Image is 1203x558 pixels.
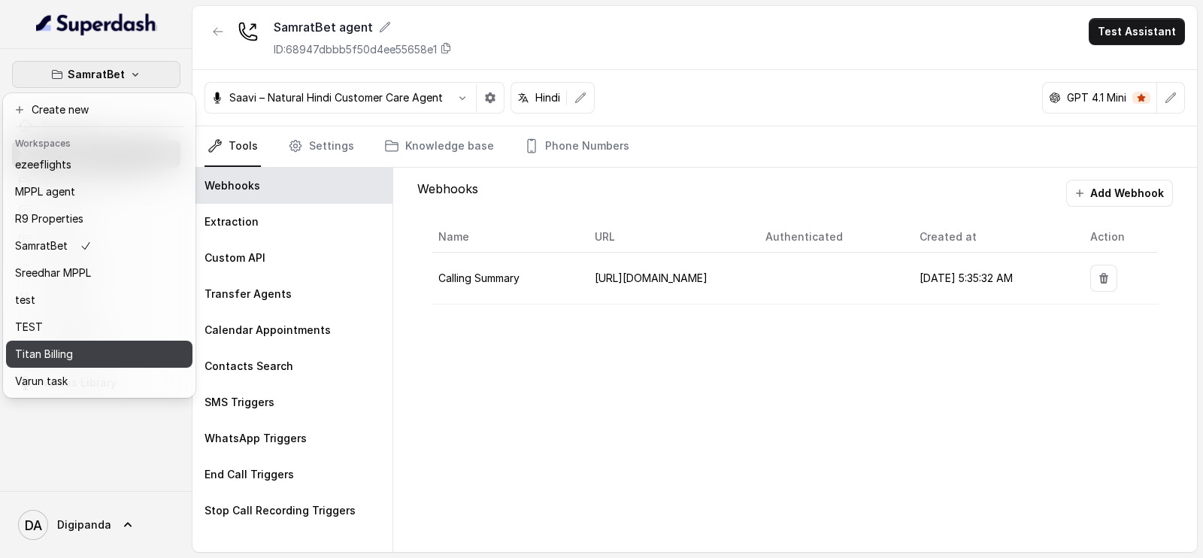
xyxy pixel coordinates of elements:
button: Create new [6,96,192,123]
p: Titan Billing [15,345,73,363]
div: SamratBet [3,93,195,398]
p: MPPL agent [15,183,75,201]
p: test [15,291,35,309]
p: Sreedhar MPPL [15,264,91,282]
p: Varun task [15,372,68,390]
p: SamratBet [68,65,125,83]
p: TEST [15,318,43,336]
button: SamratBet [12,61,180,88]
header: Workspaces [6,130,192,154]
p: R9 Properties [15,210,83,228]
p: ezeeflights [15,156,71,174]
p: SamratBet [15,237,68,255]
